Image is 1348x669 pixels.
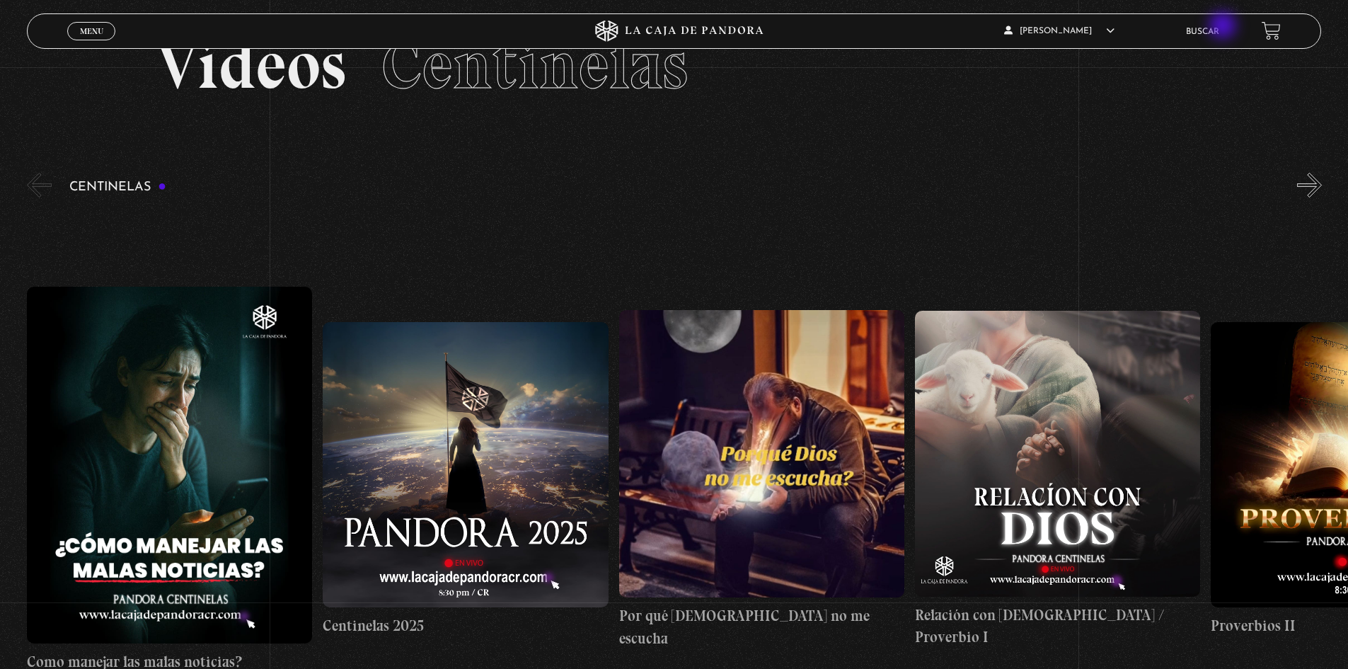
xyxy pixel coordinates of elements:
span: Cerrar [75,39,108,49]
a: View your shopping cart [1262,21,1281,40]
h2: Videos [156,32,1192,99]
h4: Por qué [DEMOGRAPHIC_DATA] no me escucha [619,605,904,649]
span: [PERSON_NAME] [1004,27,1114,35]
span: Centinelas [381,25,688,105]
span: Menu [80,27,103,35]
h4: Relación con [DEMOGRAPHIC_DATA] / Proverbio I [915,604,1200,648]
button: Previous [27,173,52,198]
a: Buscar [1186,28,1219,36]
h4: Centinelas 2025 [323,614,608,637]
button: Next [1297,173,1322,198]
h3: Centinelas [69,181,166,194]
